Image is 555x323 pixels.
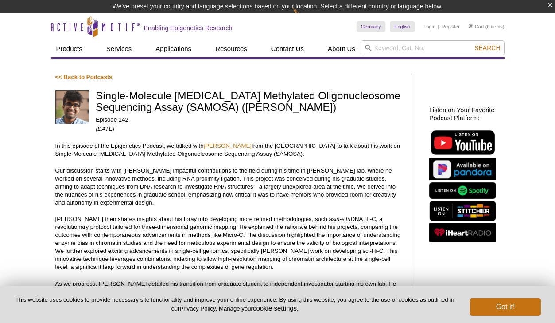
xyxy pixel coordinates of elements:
a: Privacy Policy [179,305,215,312]
a: Resources [210,40,252,57]
li: | [438,21,439,32]
p: This website uses cookies to provide necessary site functionality and improve your online experie... [14,296,455,313]
p: [PERSON_NAME] then shares insights about his foray into developing more refined methodologies, su... [55,215,402,271]
button: cookie settings [253,304,297,312]
a: English [390,21,415,32]
a: Contact Us [266,40,309,57]
a: Register [442,24,460,30]
a: Services [101,40,137,57]
img: Listen on Stitcher [429,201,496,221]
a: About Us [322,40,361,57]
p: Our discussion starts with [PERSON_NAME] impactful contributions to the field during his time in ... [55,167,402,207]
img: Vijay Ramani [55,90,89,124]
a: Germany [357,21,385,32]
h2: Listen on Your Favorite Podcast Platform: [429,106,500,122]
a: Products [51,40,88,57]
a: Cart [469,24,484,30]
p: Episode 142 [96,116,402,124]
p: In this episode of the Epigenetics Podcast, we talked with from the [GEOGRAPHIC_DATA] to talk abo... [55,142,402,158]
em: in-situ [335,216,350,222]
img: Listen on iHeartRadio [429,223,496,242]
button: Search [472,44,503,52]
button: Got it! [470,298,541,316]
h1: Single-Molecule [MEDICAL_DATA] Methylated Oligonucleosome Sequencing Assay (SAMOSA) ([PERSON_NAME]) [96,90,402,114]
a: [PERSON_NAME] [204,142,252,149]
em: [DATE] [96,126,114,132]
img: Listen on Spotify [429,182,496,199]
img: Listen on Pandora [429,158,496,180]
input: Keyword, Cat. No. [361,40,505,55]
li: (0 items) [469,21,505,32]
a: Applications [150,40,197,57]
img: Listen on YouTube [429,129,496,156]
h2: Enabling Epigenetics Research [144,24,233,32]
a: Login [423,24,435,30]
span: Search [474,44,500,51]
img: Change Here [293,7,316,28]
a: << Back to Podcasts [55,74,113,80]
img: Your Cart [469,24,473,28]
p: As we progress, [PERSON_NAME] detailed his transition from graduate student to independent invest... [55,280,402,312]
